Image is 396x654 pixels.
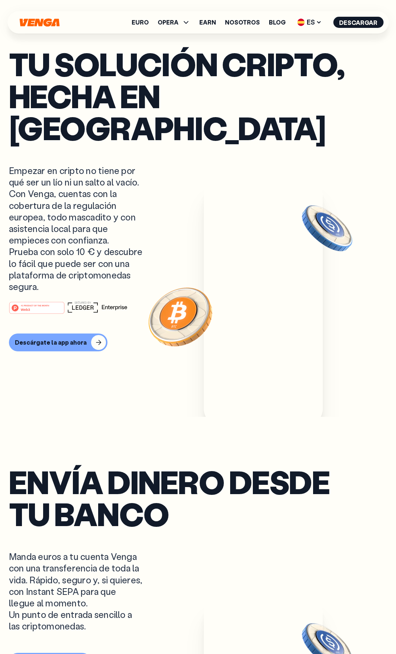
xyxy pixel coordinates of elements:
[9,334,83,351] a: Descárgate la app ahora
[21,307,30,312] tspan: Web3
[9,48,387,144] h1: Tu solución cripto, hecha en [GEOGRAPHIC_DATA]
[9,334,107,351] button: Descárgate la app ahora
[294,16,324,28] span: ES
[9,306,65,316] a: #1 PRODUCT OF THE MONTHWeb3
[225,19,260,25] a: Nosotros
[300,202,354,255] img: Solana
[333,17,383,28] button: Descargar
[269,19,286,25] a: Blog
[132,19,149,25] a: Euro
[158,18,190,27] span: OPERA
[15,339,87,346] div: Descárgate la app ahora
[297,19,305,26] img: flag-es
[9,466,330,530] h1: Envía dinero desde tu banco
[9,165,143,292] p: Empezar en cripto no tiene por qué ser un lío ni un salto al vacío. Con Venga, cuentas con la cob...
[19,18,60,27] svg: Inicio
[147,283,214,350] img: Bitcoin
[21,305,49,307] tspan: #1 PRODUCT OF THE MONTH
[204,177,323,426] img: Venga app preview
[199,19,216,25] a: Earn
[158,19,178,25] span: OPERA
[9,551,143,632] p: Manda euros a tu cuenta Venga con una transferencia de toda la vida. Rápido, seguro y, si quieres...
